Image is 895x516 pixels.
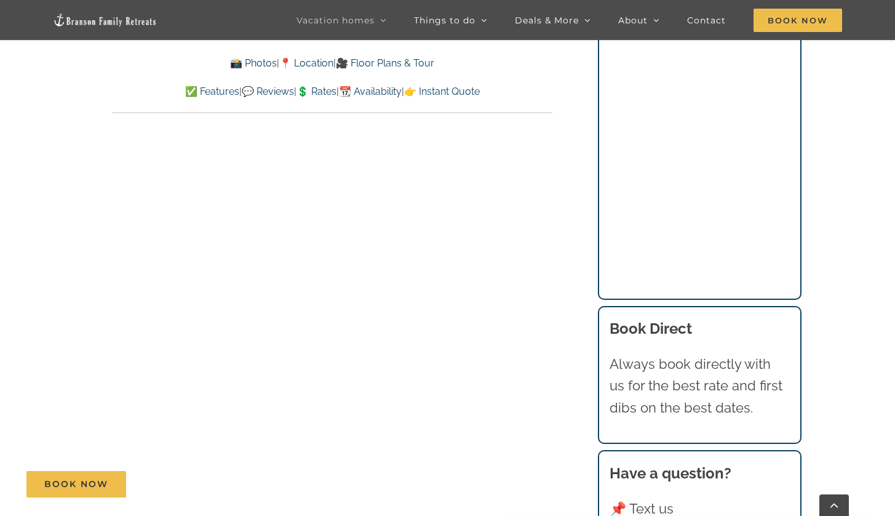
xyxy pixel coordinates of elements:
[112,84,552,100] p: | | | |
[515,16,579,25] span: Deals & More
[414,16,475,25] span: Things to do
[610,320,692,337] b: Book Direct
[296,86,336,97] a: 💲 Rates
[687,16,726,25] span: Contact
[26,471,126,498] a: Book Now
[53,13,157,27] img: Branson Family Retreats Logo
[404,86,480,97] a: 👉 Instant Quote
[296,16,375,25] span: Vacation homes
[754,9,842,32] span: Book Now
[339,86,402,97] a: 📆 Availability
[242,86,294,97] a: 💬 Reviews
[44,479,108,490] span: Book Now
[610,464,731,482] strong: Have a question?
[618,16,648,25] span: About
[610,353,789,419] p: Always book directly with us for the best rate and first dibs on the best dates.
[185,86,239,97] a: ✅ Features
